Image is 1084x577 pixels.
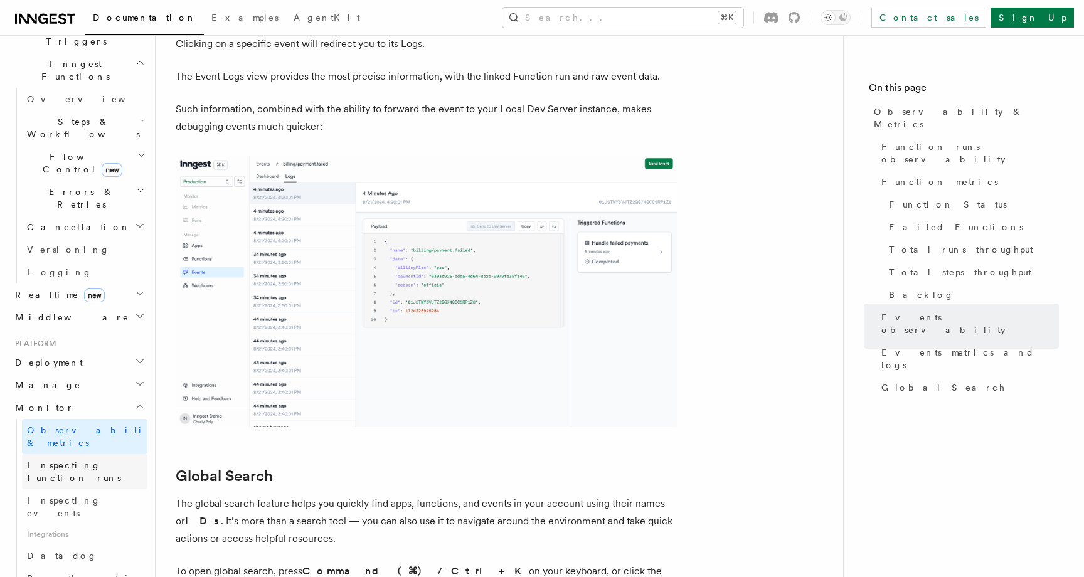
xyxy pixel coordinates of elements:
[27,245,110,255] span: Versioning
[294,13,360,23] span: AgentKit
[22,454,147,489] a: Inspecting function runs
[889,266,1031,278] span: Total steps throughput
[22,489,147,524] a: Inspecting events
[22,151,138,176] span: Flow Control
[176,156,677,427] img: Clicking on an event of the below list open the Event Logs view, providing much detailed informat...
[85,4,204,35] a: Documentation
[93,13,196,23] span: Documentation
[821,10,851,25] button: Toggle dark mode
[10,356,83,369] span: Deployment
[22,146,147,181] button: Flow Controlnew
[876,135,1059,171] a: Function runs observability
[22,238,147,261] a: Versioning
[22,524,147,544] span: Integrations
[27,495,101,518] span: Inspecting events
[27,551,97,561] span: Datadog
[27,94,156,104] span: Overview
[876,376,1059,399] a: Global Search
[10,283,147,306] button: Realtimenew
[876,306,1059,341] a: Events observability
[10,311,129,324] span: Middleware
[22,261,147,283] a: Logging
[10,18,147,53] button: Events & Triggers
[286,4,368,34] a: AgentKit
[22,88,147,110] a: Overview
[10,88,147,283] div: Inngest Functions
[889,221,1023,233] span: Failed Functions
[718,11,736,24] kbd: ⌘K
[871,8,986,28] a: Contact sales
[185,515,221,527] strong: IDs
[302,565,529,577] strong: Command (⌘) / Ctrl + K
[22,216,147,238] button: Cancellation
[22,186,136,211] span: Errors & Retries
[10,396,147,419] button: Monitor
[176,100,677,135] p: Such information, combined with the ability to forward the event to your Local Dev Server instanc...
[881,381,1006,394] span: Global Search
[881,176,998,188] span: Function metrics
[881,140,1059,166] span: Function runs observability
[876,341,1059,376] a: Events metrics and logs
[10,58,135,83] span: Inngest Functions
[22,115,140,140] span: Steps & Workflows
[884,283,1059,306] a: Backlog
[10,306,147,329] button: Middleware
[889,198,1007,211] span: Function Status
[884,261,1059,283] a: Total steps throughput
[881,311,1059,336] span: Events observability
[884,238,1059,261] a: Total runs throughput
[502,8,743,28] button: Search...⌘K
[10,339,56,349] span: Platform
[10,351,147,374] button: Deployment
[10,379,81,391] span: Manage
[27,425,156,448] span: Observability & metrics
[10,23,137,48] span: Events & Triggers
[884,216,1059,238] a: Failed Functions
[889,288,954,301] span: Backlog
[22,419,147,454] a: Observability & metrics
[22,544,147,567] a: Datadog
[84,288,105,302] span: new
[22,221,130,233] span: Cancellation
[869,100,1059,135] a: Observability & Metrics
[22,110,147,146] button: Steps & Workflows
[876,171,1059,193] a: Function metrics
[27,267,92,277] span: Logging
[881,346,1059,371] span: Events metrics and logs
[102,163,122,177] span: new
[869,80,1059,100] h4: On this page
[176,68,677,85] p: The Event Logs view provides the most precise information, with the linked Function run and raw e...
[884,193,1059,216] a: Function Status
[874,105,1059,130] span: Observability & Metrics
[10,401,74,414] span: Monitor
[204,4,286,34] a: Examples
[27,460,121,483] span: Inspecting function runs
[211,13,279,23] span: Examples
[889,243,1033,256] span: Total runs throughput
[991,8,1074,28] a: Sign Up
[176,467,273,485] a: Global Search
[22,181,147,216] button: Errors & Retries
[176,35,677,53] p: Clicking on a specific event will redirect you to its Logs.
[10,374,147,396] button: Manage
[176,495,677,548] p: The global search feature helps you quickly find apps, functions, and events in your account usin...
[10,288,105,301] span: Realtime
[10,53,147,88] button: Inngest Functions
